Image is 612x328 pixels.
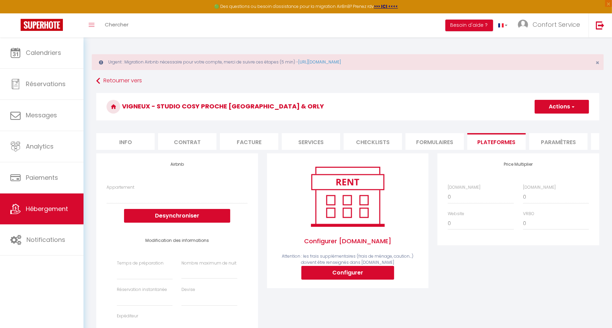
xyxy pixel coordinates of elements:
a: Chercher [100,13,134,37]
li: Info [96,133,155,150]
span: Attention : les frais supplémentaires (frais de ménage, caution...) doivent être renseignés dans ... [282,253,413,266]
h4: Modification des informations [117,238,237,243]
label: Réservation instantanée [117,286,167,293]
label: VRBO [523,211,534,217]
label: Devise [181,286,195,293]
li: Formulaires [405,133,464,150]
img: Super Booking [21,19,63,31]
label: [DOMAIN_NAME] [448,184,480,191]
span: Réservations [26,80,66,88]
h3: Vigneux - Studio cosy proche [GEOGRAPHIC_DATA] & Orly [96,93,599,120]
button: Configurer [301,266,394,280]
span: Notifications [26,235,65,244]
a: >>> ICI <<<< [374,3,398,9]
img: rent.png [304,164,391,230]
h4: Price Multiplier [448,162,589,167]
li: Paramètres [529,133,588,150]
a: Retourner vers [96,75,599,87]
label: [DOMAIN_NAME] [523,184,556,191]
a: [URL][DOMAIN_NAME] [298,59,341,65]
label: Appartement [107,184,134,191]
li: Checklists [344,133,402,150]
label: Temps de préparation [117,260,164,267]
img: logout [596,21,604,30]
a: ... Confort Service [513,13,589,37]
button: Close [596,60,599,66]
span: Configurer [DOMAIN_NAME] [277,230,418,253]
span: Paiements [26,173,58,182]
span: Chercher [105,21,129,28]
label: Nombre maximum de nuit [181,260,236,267]
li: Services [282,133,340,150]
img: ... [518,20,528,30]
li: Plateformes [467,133,526,150]
li: Facture [220,133,278,150]
span: Confort Service [533,20,580,29]
span: Messages [26,111,57,119]
button: Besoin d'aide ? [445,20,493,31]
div: Urgent : Migration Airbnb nécessaire pour votre compte, merci de suivre ces étapes (5 min) - [92,54,604,70]
li: Contrat [158,133,216,150]
label: Website [448,211,464,217]
button: Actions [535,100,589,114]
h4: Airbnb [107,162,247,167]
button: Desynchroniser [124,209,230,223]
label: Expéditeur [117,313,138,319]
span: Hébergement [26,204,68,213]
span: × [596,58,599,67]
span: Calendriers [26,48,61,57]
span: Analytics [26,142,54,151]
